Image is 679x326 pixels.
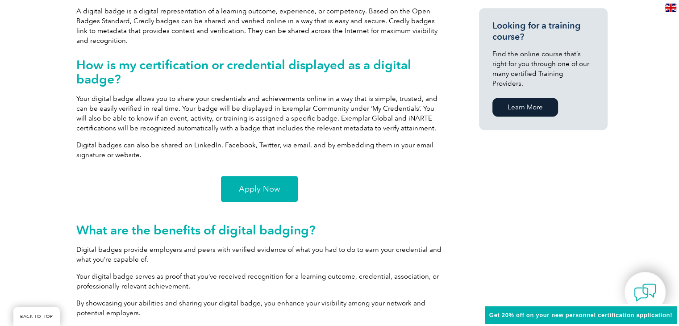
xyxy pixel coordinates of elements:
[76,140,442,160] p: Digital badges can also be shared on LinkedIn, Facebook, Twitter, via email, and by embedding the...
[665,4,676,12] img: en
[76,58,442,86] h2: How is my certification or credential displayed as a digital badge?
[76,272,442,291] p: Your digital badge serves as proof that you’ve received recognition for a learning outcome, crede...
[492,49,594,88] p: Find the online course that’s right for you through one of our many certified Training Providers.
[492,20,594,42] h3: Looking for a training course?
[221,176,298,202] a: Apply Now
[239,185,280,193] span: Apply Now
[489,312,672,318] span: Get 20% off on your new personnel certification application!
[76,245,442,264] p: Digital badges provide employers and peers with verified evidence of what you had to do to earn y...
[76,94,442,133] p: Your digital badge allows you to share your credentials and achievements online in a way that is ...
[492,98,558,117] a: Learn More
[76,223,442,237] h2: What are the benefits of digital badging?
[13,307,60,326] a: BACK TO TOP
[634,281,656,304] img: contact-chat.png
[76,298,442,318] p: By showcasing your abilities and sharing your digital badge, you enhance your visibility among yo...
[76,6,442,46] p: A digital badge is a digital representation of a learning outcome, experience, or competency. Bas...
